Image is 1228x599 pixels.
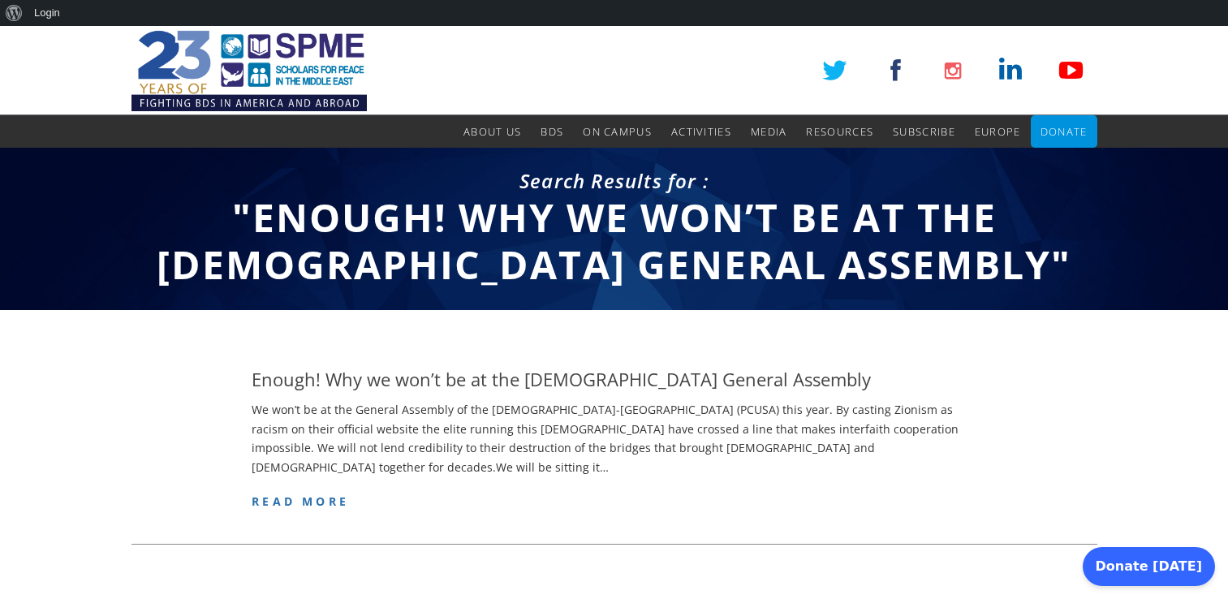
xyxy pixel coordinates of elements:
a: About Us [463,115,521,148]
span: Media [751,124,787,139]
span: Donate [1041,124,1088,139]
div: Search Results for : [131,167,1097,195]
a: BDS [541,115,563,148]
a: Activities [671,115,731,148]
p: We won’t be at the General Assembly of the [DEMOGRAPHIC_DATA]-[GEOGRAPHIC_DATA] (PCUSA) this year... [252,400,976,477]
a: On Campus [583,115,652,148]
span: "Enough! Why we won’t be at the [DEMOGRAPHIC_DATA] General Assembly" [157,191,1071,291]
a: read more [252,493,349,509]
h4: Enough! Why we won’t be at the [DEMOGRAPHIC_DATA] General Assembly [252,367,871,392]
img: SPME [131,26,367,115]
span: Resources [806,124,873,139]
span: About Us [463,124,521,139]
a: Europe [975,115,1021,148]
a: Donate [1041,115,1088,148]
span: Activities [671,124,731,139]
a: Subscribe [893,115,955,148]
span: BDS [541,124,563,139]
span: On Campus [583,124,652,139]
span: Europe [975,124,1021,139]
a: Resources [806,115,873,148]
span: Subscribe [893,124,955,139]
a: Media [751,115,787,148]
